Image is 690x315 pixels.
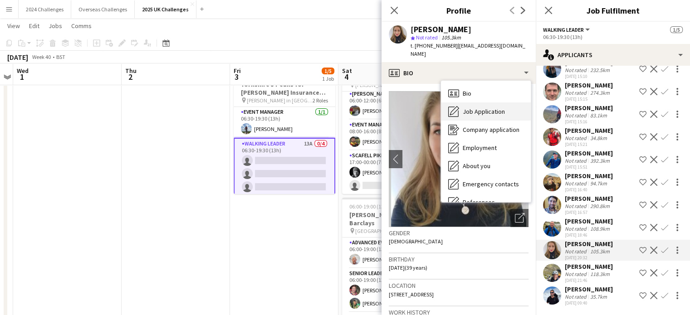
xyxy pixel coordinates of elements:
span: Employment [463,144,497,152]
button: 2025 UK Challenges [135,0,196,18]
h3: Birthday [389,255,529,263]
span: 1 [15,72,29,82]
span: [DATE] (39 years) [389,264,427,271]
div: [DATE] 15:10 [565,73,613,79]
h3: Yorkshire 3 Peaks for [PERSON_NAME] Insurance Group [234,80,335,97]
span: Fri [234,67,241,75]
div: [DATE] 16:40 [565,187,613,193]
div: [DATE] 15:51 [565,164,613,170]
span: Wed [17,67,29,75]
div: [PERSON_NAME] [565,104,613,112]
app-card-role: Advanced Event Manager1/106:00-19:00 (13h)[PERSON_NAME] [342,237,444,268]
span: Thu [125,67,137,75]
div: 94.7km [588,180,609,187]
span: t. [PHONE_NUMBER] [411,42,458,49]
div: [PERSON_NAME] [565,285,613,293]
div: [PERSON_NAME] [565,262,613,271]
span: | [EMAIL_ADDRESS][DOMAIN_NAME] [411,42,525,57]
div: Not rated [565,180,588,187]
a: Edit [25,20,43,32]
div: 1 Job [322,75,334,82]
h3: Location [389,281,529,290]
span: [DEMOGRAPHIC_DATA] [389,238,443,245]
a: View [4,20,24,32]
span: About you [463,162,490,170]
h3: Job Fulfilment [536,5,690,16]
div: Not rated [565,135,588,141]
app-card-role: [PERSON_NAME] National 3 Peaks Walking Leader1/106:00-12:00 (6h)[PERSON_NAME] [342,89,444,120]
div: Employment [441,139,531,157]
div: [DATE] 21:46 [565,277,613,283]
div: 108.9km [588,225,612,232]
h3: Profile [382,5,536,16]
span: Bio [463,89,471,97]
div: [PERSON_NAME] [565,240,613,248]
div: 105.3km [588,248,612,255]
div: 34.8km [588,135,609,141]
div: 83.1km [588,112,609,119]
div: [DATE] 16:57 [565,209,613,215]
span: Emergency contacts [463,180,519,188]
div: [DATE] 15:21 [565,141,613,147]
div: [DATE] 09:40 [565,300,613,306]
h3: [PERSON_NAME]'s Way for Barclays [342,211,444,227]
span: [STREET_ADDRESS] [389,291,434,298]
h3: Gender [389,229,529,237]
span: 105.3km [440,34,463,41]
div: Emergency contacts [441,175,531,193]
span: Walking Leader [543,26,584,33]
span: Edit [29,22,39,30]
button: Walking Leader [543,26,591,33]
div: Not rated [565,67,588,73]
div: 274.3km [588,89,612,96]
div: Open photos pop-in [510,209,529,227]
a: Jobs [45,20,66,32]
app-job-card: 06:00-00:00 (18h) (Sun)3/4National 3 Peaks [PERSON_NAME], Scafell Pike and Snowdon3 Roles[PERSON_... [342,60,444,194]
span: 3 [232,72,241,82]
div: [PERSON_NAME] [565,149,613,157]
div: Bio [382,62,536,84]
div: 232.5km [588,67,612,73]
div: 290.8km [588,203,612,209]
span: 1/5 [322,68,334,74]
div: About you [441,157,531,175]
span: Job Application [463,107,505,116]
div: [PERSON_NAME] [565,194,613,203]
span: 06:00-19:00 (13h) [349,203,389,210]
span: Sat [342,67,352,75]
button: 2024 Challenges [19,0,71,18]
span: View [7,22,20,30]
div: [PERSON_NAME] [411,25,471,34]
button: Overseas Challenges [71,0,135,18]
div: Not rated [565,248,588,255]
div: Not rated [565,203,588,209]
div: Not rated [565,225,588,232]
span: 4 [341,72,352,82]
div: Not rated [565,157,588,164]
div: [DATE] [7,53,28,62]
app-card-role: Event Manager1/108:00-16:00 (8h)[PERSON_NAME] [342,120,444,150]
div: Not rated [565,112,588,119]
span: 2 [124,72,137,82]
div: References [441,193,531,211]
app-job-card: Updated06:30-19:30 (13h)1/5Yorkshire 3 Peaks for [PERSON_NAME] Insurance Group [PERSON_NAME] in [... [234,60,335,194]
div: 392.3km [588,157,612,164]
span: References [463,198,495,206]
div: Not rated [565,293,588,300]
div: 35.7km [588,293,609,300]
div: Not rated [565,271,588,277]
div: 118.3km [588,271,612,277]
span: Jobs [49,22,62,30]
span: 2 Roles [313,97,328,104]
div: BST [56,53,65,60]
div: 06:30-19:30 (13h) [543,34,683,40]
div: Bio [441,84,531,102]
span: Company application [463,126,519,134]
app-card-role: Event Manager1/106:30-19:30 (13h)[PERSON_NAME] [234,107,335,138]
app-card-role: Walking Leader13A0/406:30-19:30 (13h) [234,138,335,210]
span: [PERSON_NAME] in [GEOGRAPHIC_DATA] [247,97,313,104]
app-card-role: Senior Leader2/206:00-19:00 (13h)[PERSON_NAME][PERSON_NAME] [342,268,444,312]
div: Not rated [565,89,588,96]
img: Crew avatar or photo [389,91,529,227]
